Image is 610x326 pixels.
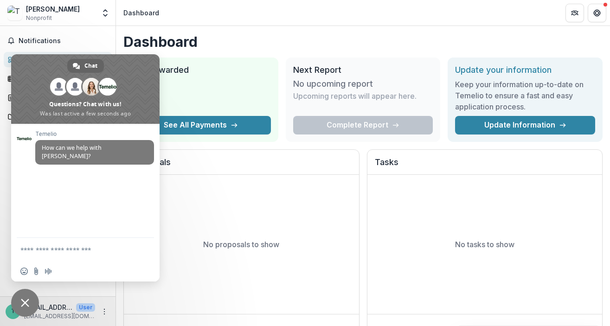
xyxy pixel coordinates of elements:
[131,65,271,75] h2: Total Awarded
[26,14,52,22] span: Nonprofit
[76,303,95,312] p: User
[293,65,433,75] h2: Next Report
[123,33,603,50] h1: Dashboard
[455,239,514,250] p: No tasks to show
[293,79,373,89] h3: No upcoming report
[45,268,52,275] span: Audio message
[26,4,80,14] div: [PERSON_NAME]
[375,157,595,175] h2: Tasks
[11,308,15,314] div: treyscott@fas.harvard.edu
[99,4,112,22] button: Open entity switcher
[565,4,584,22] button: Partners
[123,8,159,18] div: Dashboard
[4,33,112,48] button: Notifications
[203,239,279,250] p: No proposals to show
[84,59,97,73] span: Chat
[67,59,104,73] a: Chat
[24,312,95,320] p: [EMAIL_ADDRESS][DOMAIN_NAME]
[11,289,39,317] a: Close chat
[455,65,595,75] h2: Update your information
[42,144,102,160] span: How can we help with [PERSON_NAME]?
[120,6,163,19] nav: breadcrumb
[4,71,112,86] a: Tasks
[32,268,40,275] span: Send a file
[19,37,108,45] span: Notifications
[24,302,72,312] p: [EMAIL_ADDRESS][DOMAIN_NAME]
[20,268,28,275] span: Insert an emoji
[4,52,112,67] a: Dashboard
[4,90,112,105] a: Proposals
[131,157,352,175] h2: Proposals
[131,83,200,108] h3: $0
[588,4,606,22] button: Get Help
[293,90,417,102] p: Upcoming reports will appear here.
[20,238,132,261] textarea: Compose your message...
[4,109,112,124] a: Documents
[99,306,110,317] button: More
[7,6,22,20] img: Trey Scott
[455,79,595,112] h3: Keep your information up-to-date on Temelio to ensure a fast and easy application process.
[35,131,154,137] span: Temelio
[455,116,595,134] a: Update Information
[131,116,271,134] button: See All Payments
